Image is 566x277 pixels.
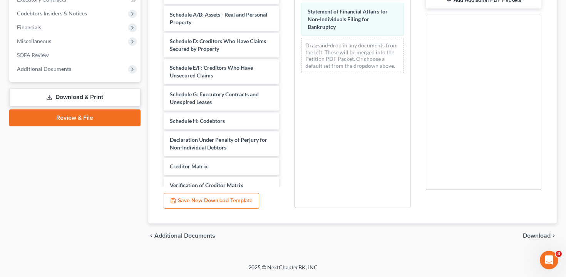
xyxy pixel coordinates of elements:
span: Schedule D: Creditors Who Have Claims Secured by Property [170,38,266,52]
a: SOFA Review [11,48,141,62]
span: Schedule G: Executory Contracts and Unexpired Leases [170,91,259,105]
span: Declaration Under Penalty of Perjury for Non-Individual Debtors [170,136,267,151]
span: Additional Documents [154,233,215,239]
span: Miscellaneous [17,38,51,44]
span: Schedule E/F: Creditors Who Have Unsecured Claims [170,64,253,79]
span: Creditor Matrix [170,163,208,170]
span: Schedule A/B: Assets - Real and Personal Property [170,11,267,25]
a: chevron_left Additional Documents [148,233,215,239]
a: Review & File [9,109,141,126]
span: Download [523,233,551,239]
button: Download chevron_right [523,233,557,239]
div: Drag-and-drop in any documents from the left. These will be merged into the Petition PDF Packet. ... [301,38,404,73]
button: Save New Download Template [164,193,259,209]
span: Statement of Financial Affairs for Non-Individuals Filing for Bankruptcy [308,8,388,30]
span: Verification of Creditor Matrix [170,182,243,188]
span: Schedule H: Codebtors [170,118,225,124]
a: Download & Print [9,88,141,106]
span: Codebtors Insiders & Notices [17,10,87,17]
span: SOFA Review [17,52,49,58]
span: Financials [17,24,41,30]
i: chevron_left [148,233,154,239]
span: 3 [556,251,562,257]
iframe: Intercom live chat [540,251,558,269]
span: Additional Documents [17,65,71,72]
i: chevron_right [551,233,557,239]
